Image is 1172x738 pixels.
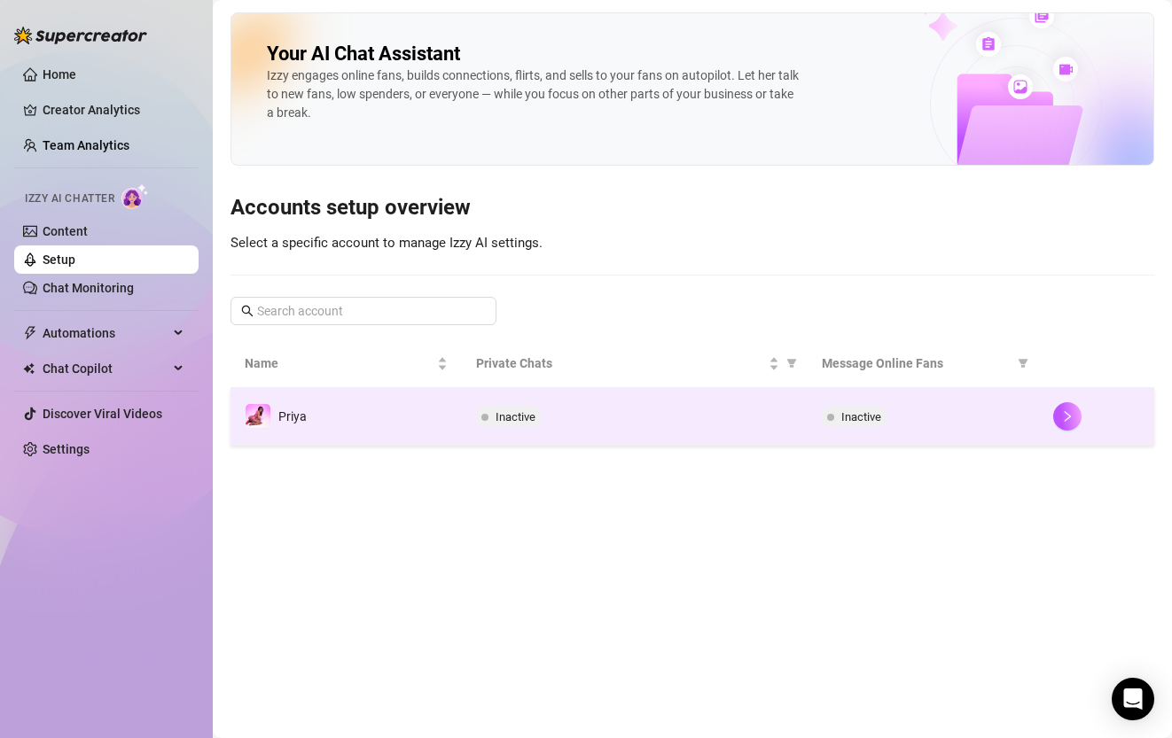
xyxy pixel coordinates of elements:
[1018,358,1028,369] span: filter
[43,319,168,347] span: Automations
[43,442,90,456] a: Settings
[841,410,881,423] span: Inactive
[822,353,1011,373] span: Message Online Fans
[1112,678,1154,720] div: Open Intercom Messenger
[230,339,462,388] th: Name
[43,224,88,238] a: Content
[1061,410,1074,423] span: right
[783,350,801,377] span: filter
[476,353,766,373] span: Private Chats
[257,301,472,321] input: Search account
[230,235,543,251] span: Select a specific account to manage Izzy AI settings.
[43,354,168,383] span: Chat Copilot
[43,252,75,267] a: Setup
[43,96,184,124] a: Creator Analytics
[25,190,114,207] span: Izzy AI Chatter
[23,362,35,375] img: Chat Copilot
[245,353,434,373] span: Name
[43,407,162,421] a: Discover Viral Videos
[267,66,799,122] div: Izzy engages online fans, builds connections, flirts, and sells to your fans on autopilot. Let he...
[230,194,1154,222] h3: Accounts setup overview
[43,67,76,82] a: Home
[43,281,134,295] a: Chat Monitoring
[786,358,797,369] span: filter
[246,404,270,429] img: Priya
[23,326,37,340] span: thunderbolt
[278,409,307,423] span: Priya
[267,42,460,66] h2: Your AI Chat Assistant
[1053,402,1082,431] button: right
[462,339,809,388] th: Private Chats
[14,27,147,44] img: logo-BBDzfeDw.svg
[496,410,535,423] span: Inactive
[121,183,149,209] img: AI Chatter
[1014,350,1032,377] span: filter
[43,138,129,152] a: Team Analytics
[241,305,254,317] span: search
